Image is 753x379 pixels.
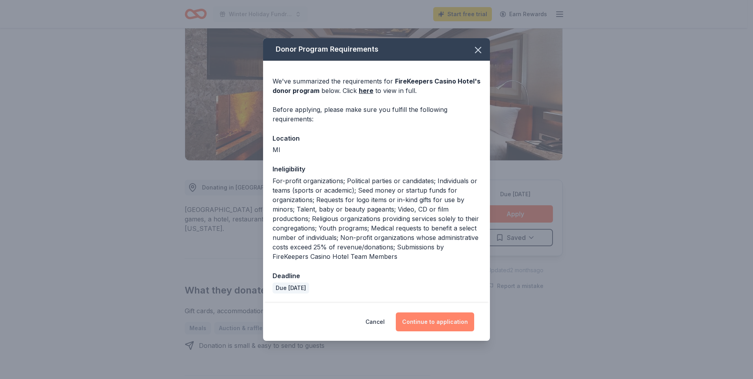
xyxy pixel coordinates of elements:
[273,105,480,124] div: Before applying, please make sure you fulfill the following requirements:
[273,282,309,294] div: Due [DATE]
[273,271,480,281] div: Deadline
[273,76,480,95] div: We've summarized the requirements for below. Click to view in full.
[396,312,474,331] button: Continue to application
[273,176,480,261] div: For-profit organizations; Political parties or candidates; Individuals or teams (sports or academ...
[273,164,480,174] div: Ineligibility
[365,312,385,331] button: Cancel
[273,133,480,143] div: Location
[263,38,490,61] div: Donor Program Requirements
[273,145,480,154] div: MI
[359,86,373,95] a: here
